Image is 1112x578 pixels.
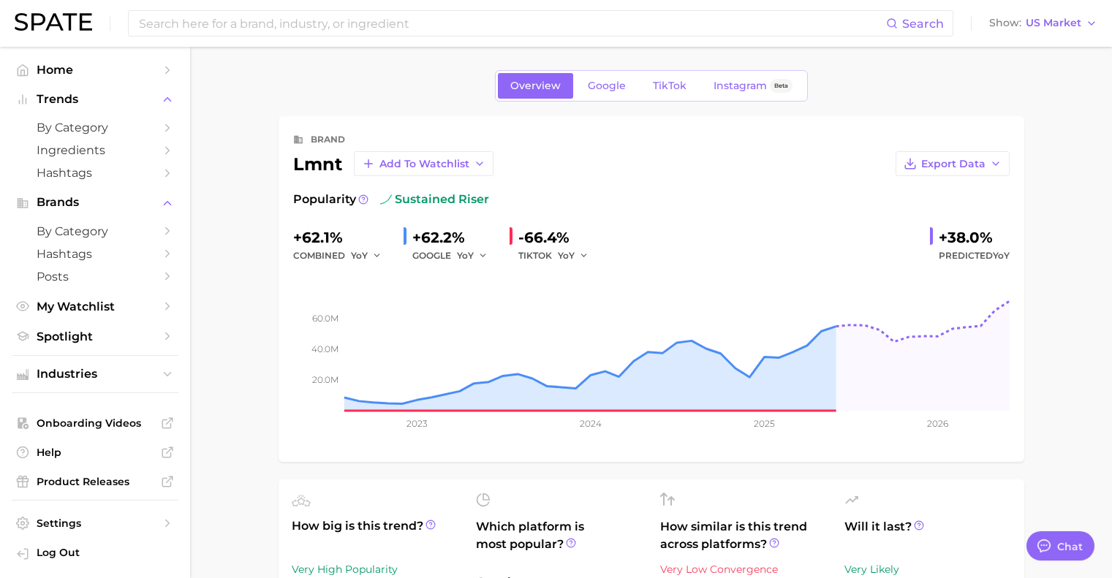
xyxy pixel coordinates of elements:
[293,226,392,249] div: +62.1%
[293,151,493,176] div: lmnt
[588,80,626,92] span: Google
[37,417,154,430] span: Onboarding Videos
[15,13,92,31] img: SPATE
[37,517,154,530] span: Settings
[12,295,178,318] a: My Watchlist
[37,247,154,261] span: Hashtags
[12,220,178,243] a: by Category
[993,250,1010,261] span: YoY
[292,560,458,578] div: Very High Popularity
[12,161,178,184] a: Hashtags
[939,247,1010,265] span: Predicted
[939,226,1010,249] div: +38.0%
[986,14,1101,33] button: ShowUS Market
[351,249,368,262] span: YoY
[844,560,1011,578] div: Very Likely
[37,143,154,157] span: Ingredients
[12,325,178,348] a: Spotlight
[137,11,886,36] input: Search here for a brand, industry, or ingredient
[12,191,178,213] button: Brands
[844,518,1011,553] span: Will it last?
[37,166,154,180] span: Hashtags
[293,247,392,265] div: combined
[12,116,178,139] a: by Category
[558,247,589,265] button: YoY
[754,418,775,429] tspan: 2025
[12,441,178,463] a: Help
[412,247,498,265] div: GOOGLE
[12,139,178,161] a: Ingredients
[774,80,788,92] span: Beta
[354,151,493,176] button: Add to Watchlist
[293,191,356,208] span: Popularity
[37,196,154,209] span: Brands
[660,518,827,553] span: How similar is this trend across platforms?
[558,249,575,262] span: YoY
[1026,19,1081,27] span: US Market
[989,19,1021,27] span: Show
[37,121,154,134] span: by Category
[640,73,699,99] a: TikTok
[37,368,154,381] span: Industries
[37,224,154,238] span: by Category
[510,80,561,92] span: Overview
[498,73,573,99] a: Overview
[518,226,599,249] div: -66.4%
[406,418,427,429] tspan: 2023
[12,412,178,434] a: Onboarding Videos
[37,270,154,284] span: Posts
[37,475,154,488] span: Product Releases
[12,58,178,81] a: Home
[457,249,474,262] span: YoY
[37,546,167,559] span: Log Out
[653,80,687,92] span: TikTok
[292,517,458,553] span: How big is this trend?
[380,191,489,208] span: sustained riser
[12,512,178,534] a: Settings
[12,363,178,385] button: Industries
[902,17,944,31] span: Search
[37,93,154,106] span: Trends
[12,265,178,288] a: Posts
[12,541,178,566] a: Log out. Currently logged in with e-mail dana.cohen@emersongroup.com.
[37,63,154,77] span: Home
[579,418,601,429] tspan: 2024
[714,80,767,92] span: Instagram
[311,131,345,148] div: brand
[575,73,638,99] a: Google
[896,151,1010,176] button: Export Data
[351,247,382,265] button: YoY
[12,243,178,265] a: Hashtags
[660,560,827,578] div: Very Low Convergence
[457,247,488,265] button: YoY
[927,418,948,429] tspan: 2026
[518,247,599,265] div: TIKTOK
[921,158,986,170] span: Export Data
[37,300,154,313] span: My Watchlist
[12,471,178,493] a: Product Releases
[412,226,498,249] div: +62.2%
[12,88,178,110] button: Trends
[37,446,154,459] span: Help
[380,194,392,205] img: sustained riser
[476,518,643,566] span: Which platform is most popular?
[701,73,805,99] a: InstagramBeta
[379,158,469,170] span: Add to Watchlist
[37,330,154,343] span: Spotlight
